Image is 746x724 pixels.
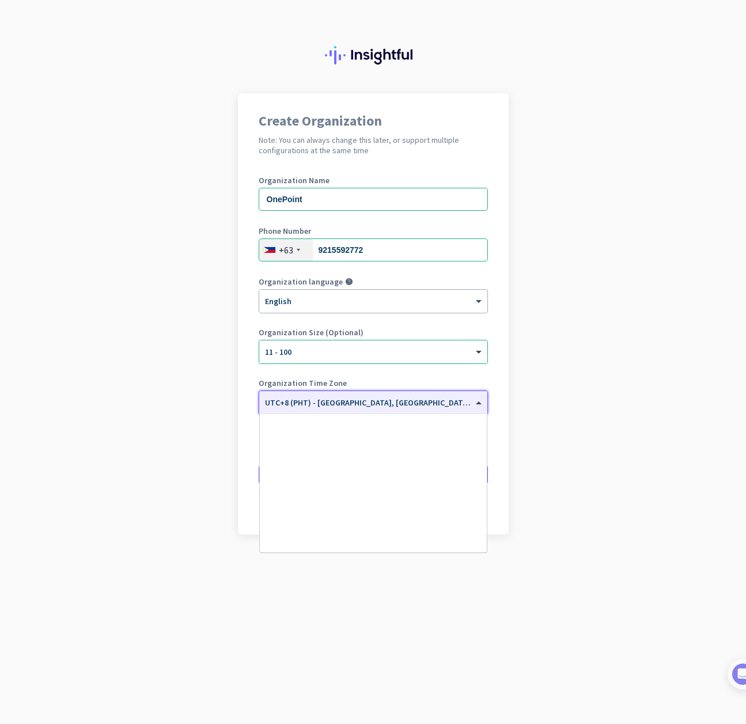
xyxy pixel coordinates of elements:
input: 2 3234 5678 [259,238,488,261]
h2: Note: You can always change this later, or support multiple configurations at the same time [259,135,488,156]
label: Organization language [259,278,343,286]
label: Organization Name [259,176,488,184]
input: What is the name of your organization? [259,188,488,211]
div: +63 [279,244,293,256]
i: help [345,278,353,286]
label: Organization Time Zone [259,379,488,387]
img: Insightful [325,46,422,65]
div: Go back [259,506,488,514]
button: Create Organization [259,464,488,485]
h1: Create Organization [259,114,488,128]
label: Organization Size (Optional) [259,328,488,336]
label: Phone Number [259,227,488,235]
div: Options List [260,414,487,552]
